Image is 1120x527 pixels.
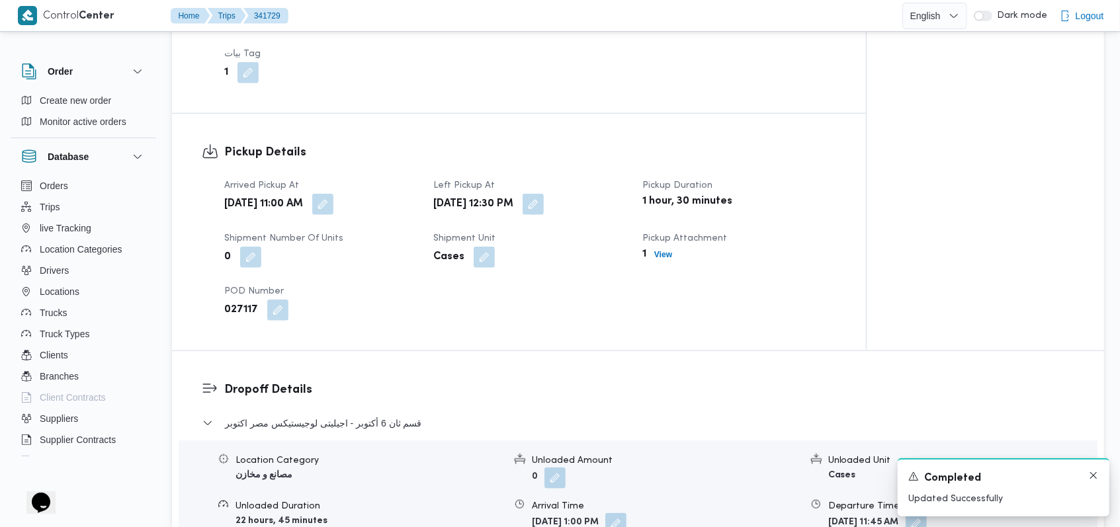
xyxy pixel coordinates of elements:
span: Orders [40,178,68,194]
button: Truck Types [16,323,151,345]
button: Branches [16,366,151,387]
span: Logout [1076,8,1104,24]
span: Supplier Contracts [40,432,116,448]
b: 1 [642,247,646,263]
div: Unloaded Unit [828,454,1097,467]
button: Locations [16,281,151,302]
span: Monitor active orders [40,114,126,130]
span: Arrived Pickup At [224,181,299,190]
button: Drivers [16,260,151,281]
span: Trucks [40,305,67,321]
span: Completed [924,471,981,487]
span: Trips [40,199,60,215]
b: 1 hour, 30 minutes [642,194,732,210]
button: Home [171,8,210,24]
div: Arrival Time [532,499,800,513]
span: Left Pickup At [433,181,495,190]
button: Trips [208,8,246,24]
b: 027117 [224,302,258,318]
span: Truck Types [40,326,89,342]
span: Suppliers [40,411,78,426]
span: بيات Tag [224,50,261,58]
button: Dismiss toast [1088,470,1099,481]
div: Order [11,90,156,138]
span: Shipment Number of Units [224,234,343,243]
span: Locations [40,284,79,300]
button: Supplier Contracts [16,429,151,450]
b: Center [79,11,115,21]
span: Drivers [40,263,69,278]
span: Pickup Attachment [642,234,727,243]
button: Trips [16,196,151,218]
span: Location Categories [40,241,122,257]
span: Create new order [40,93,111,108]
div: Unloaded Amount [532,454,800,467]
span: قسم ثان 6 أكتوبر - اجيليتى لوجيستيكس مصر اكتوبر [225,415,422,431]
span: Branches [40,368,79,384]
button: Trucks [16,302,151,323]
div: Notification [908,470,1099,487]
b: 0 [224,249,231,265]
span: POD Number [224,287,284,296]
span: Shipment Unit [433,234,495,243]
b: [DATE] 1:00 PM [532,518,599,527]
b: 22 hours, 45 minutes [236,516,327,525]
h3: Order [48,63,73,79]
button: Monitor active orders [16,111,151,132]
b: [DATE] 11:45 AM [828,518,899,527]
button: Logout [1055,3,1109,29]
span: Devices [40,453,73,469]
span: Pickup Duration [642,181,712,190]
img: X8yXhbKr1z7QwAAAABJRU5ErkJggg== [18,6,37,25]
b: [DATE] 12:30 PM [433,196,513,212]
button: 341729 [243,8,288,24]
div: Departure Time [828,499,1097,513]
button: Clients [16,345,151,366]
span: live Tracking [40,220,91,236]
b: Cases [828,471,856,479]
button: View [649,247,677,263]
button: Orders [16,175,151,196]
button: Database [21,149,146,165]
b: مصانع و مخازن [236,471,292,479]
iframe: chat widget [13,474,56,514]
span: Clients [40,347,68,363]
h3: Database [48,149,89,165]
h3: Dropoff Details [224,381,1074,399]
button: Create new order [16,90,151,111]
button: live Tracking [16,218,151,239]
b: View [654,250,672,259]
button: Devices [16,450,151,471]
b: 0 [532,473,538,481]
button: Client Contracts [16,387,151,408]
b: 1 [224,65,228,81]
b: Cases [433,249,464,265]
span: Dark mode [992,11,1048,21]
div: Database [11,175,156,462]
p: Updated Successfully [908,492,1099,506]
button: Order [21,63,146,79]
b: [DATE] 11:00 AM [224,196,303,212]
button: Location Categories [16,239,151,260]
div: Location Category [236,454,504,467]
div: Unloaded Duration [236,499,504,513]
span: Client Contracts [40,389,106,405]
h3: Pickup Details [224,143,836,161]
button: Suppliers [16,408,151,429]
button: قسم ثان 6 أكتوبر - اجيليتى لوجيستيكس مصر اكتوبر [202,415,1074,431]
